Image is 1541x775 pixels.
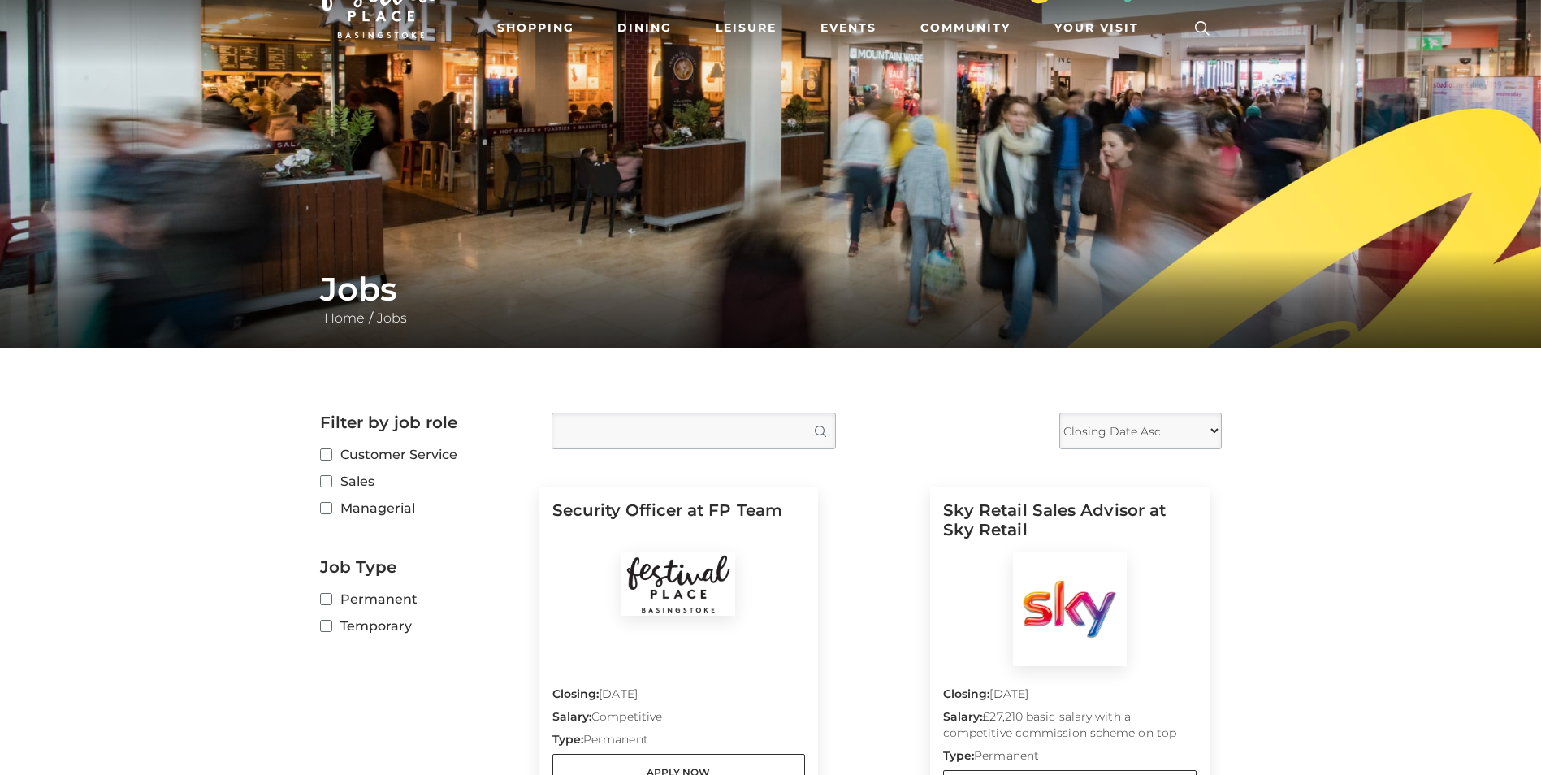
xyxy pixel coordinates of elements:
div: / [308,270,1234,328]
p: [DATE] [943,686,1197,708]
label: Customer Service [320,444,527,465]
strong: Closing: [552,686,600,701]
strong: Salary: [552,709,592,724]
strong: Type: [943,748,974,763]
label: Sales [320,471,527,491]
img: Festival Place [621,552,735,616]
img: Sky Retail [1013,552,1127,666]
strong: Closing: [943,686,990,701]
label: Managerial [320,498,527,518]
a: Your Visit [1048,13,1154,43]
a: Events [814,13,883,43]
a: Leisure [709,13,783,43]
a: Home [320,310,369,326]
p: Permanent [552,731,806,754]
label: Permanent [320,589,527,609]
a: Shopping [491,13,581,43]
h1: Jobs [320,270,1222,309]
h2: Job Type [320,557,527,577]
span: Your Visit [1054,19,1139,37]
h2: Filter by job role [320,413,527,432]
a: Community [914,13,1017,43]
h5: Sky Retail Sales Advisor at Sky Retail [943,500,1197,552]
strong: Type: [552,732,583,747]
p: [DATE] [552,686,806,708]
p: Competitive [552,708,806,731]
p: £27,210 basic salary with a competitive commission scheme on top [943,708,1197,747]
h5: Security Officer at FP Team [552,500,806,552]
label: Temporary [320,616,527,636]
a: Dining [611,13,678,43]
strong: Salary: [943,709,983,724]
a: Jobs [373,310,411,326]
p: Permanent [943,747,1197,770]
